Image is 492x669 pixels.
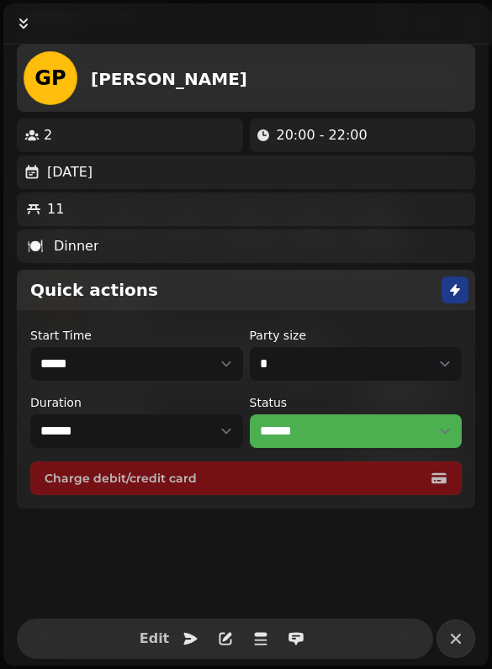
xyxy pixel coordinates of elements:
span: Edit [145,632,165,645]
p: [DATE] [47,162,93,182]
label: Status [250,394,463,411]
span: Charge debit/credit card [45,472,427,484]
label: Start Time [30,327,243,344]
p: Dinner [54,236,98,256]
p: 20:00 - 22:00 [277,125,368,145]
h2: [PERSON_NAME] [91,67,247,91]
label: Party size [250,327,463,344]
button: Charge debit/credit card [30,461,462,495]
p: 🍽️ [27,236,44,256]
label: Duration [30,394,243,411]
p: 11 [47,199,64,219]
h2: Quick actions [30,278,158,302]
button: Edit [138,622,172,656]
span: GP [34,68,66,88]
p: 2 [44,125,52,145]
